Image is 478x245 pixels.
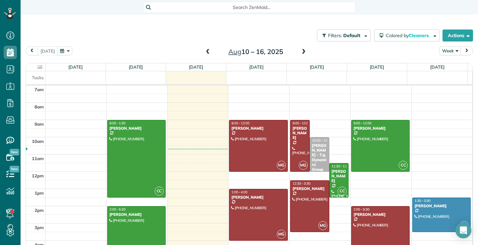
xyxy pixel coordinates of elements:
[370,64,384,70] a: [DATE]
[414,204,469,208] div: [PERSON_NAME]
[10,149,19,155] span: New
[32,75,44,80] span: Tasks
[277,161,286,170] span: MG
[312,143,327,177] div: [PERSON_NAME] - T.g. Dynamics Group Ii, Llc
[231,190,247,194] span: 1:00 - 4:00
[343,32,361,38] span: Default
[32,173,44,178] span: 12pm
[110,207,125,212] span: 2:00 - 5:30
[10,166,19,172] span: New
[35,87,44,92] span: 7am
[35,225,44,230] span: 3pm
[318,221,327,230] span: MG
[277,230,286,239] span: MG
[442,30,473,41] button: Actions
[332,164,350,168] span: 11:30 - 1:30
[26,46,38,55] button: prev
[354,207,369,212] span: 2:00 - 5:30
[129,64,143,70] a: [DATE]
[455,222,471,238] div: Open Intercom Messenger
[231,126,285,131] div: [PERSON_NAME]
[460,221,469,230] span: VG
[353,212,408,217] div: [PERSON_NAME]
[35,190,44,196] span: 1pm
[310,64,324,70] a: [DATE]
[354,121,371,125] span: 9:00 - 12:00
[312,138,332,143] span: 10:00 - 12:00
[110,121,125,125] span: 9:00 - 1:30
[68,64,83,70] a: [DATE]
[35,208,44,213] span: 2pm
[314,30,371,41] a: Filters: Default
[292,121,310,125] span: 9:00 - 12:00
[439,46,461,55] button: Week
[155,187,164,196] span: CC
[32,156,44,161] span: 11am
[331,169,347,183] div: [PERSON_NAME]
[430,64,444,70] a: [DATE]
[231,195,285,200] div: [PERSON_NAME]
[292,126,308,140] div: [PERSON_NAME]
[299,161,308,170] span: MG
[35,121,44,127] span: 9am
[249,64,264,70] a: [DATE]
[374,30,440,41] button: Colored byCleaners
[292,186,327,191] div: [PERSON_NAME]
[228,47,241,56] span: Aug
[32,139,44,144] span: 10am
[38,46,58,55] button: [DATE]
[409,32,430,38] span: Cleaners
[399,161,408,170] span: CC
[292,181,310,186] span: 12:30 - 3:30
[231,121,249,125] span: 9:00 - 12:00
[317,30,371,41] button: Filters: Default
[328,32,342,38] span: Filters:
[214,48,297,55] h2: 10 – 16, 2025
[109,212,164,217] div: [PERSON_NAME]
[460,46,473,55] button: next
[109,126,164,131] div: [PERSON_NAME]
[415,199,431,203] span: 1:30 - 3:30
[353,126,408,131] div: [PERSON_NAME]
[338,187,347,196] span: CC
[35,104,44,109] span: 8am
[189,64,203,70] a: [DATE]
[386,32,431,38] span: Colored by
